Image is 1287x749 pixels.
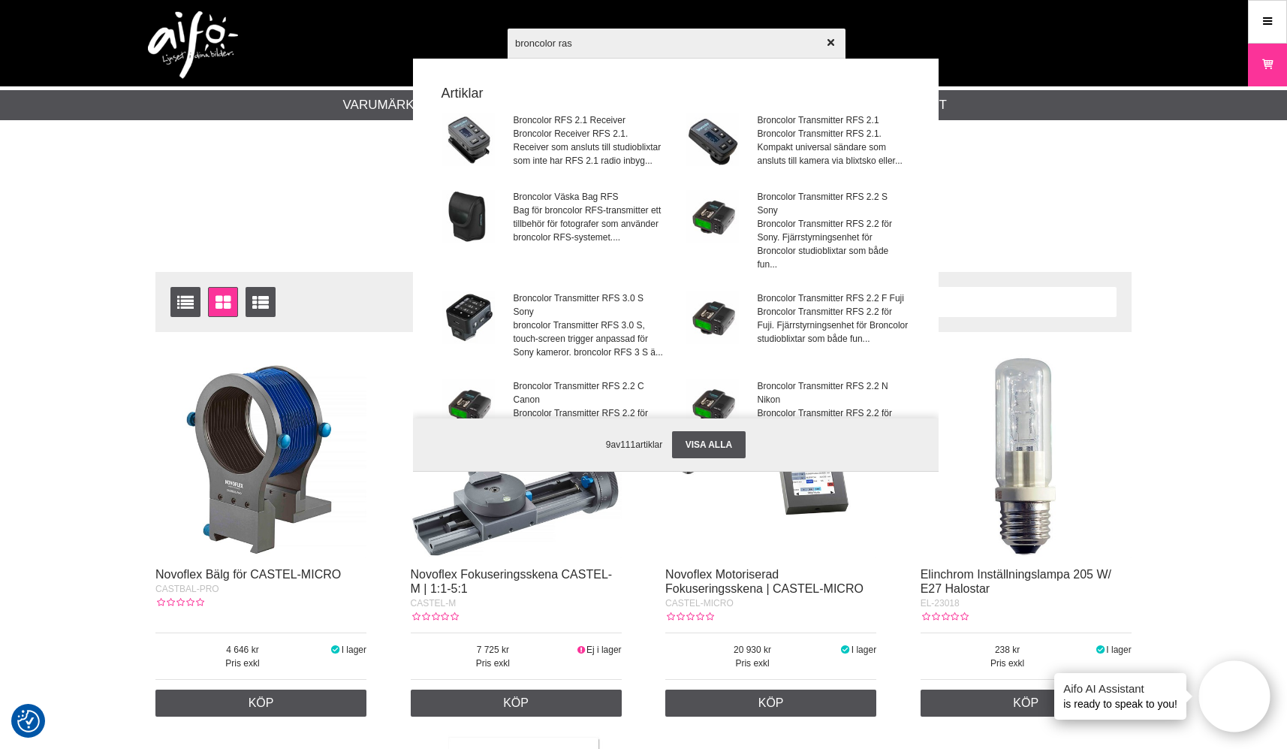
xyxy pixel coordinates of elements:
[514,190,666,204] span: Broncolor Väska Bag RFS
[433,370,675,457] a: Broncolor Transmitter RFS 2.2 C CanonBroncolor Transmitter RFS 2.2 för Canon. Fjärrstyrningsenhet...
[677,181,919,281] a: Broncolor Transmitter RFS 2.2 S SonyBroncolor Transmitter RFS 2.2 för Sony. Fjärrstyrningsenhet f...
[758,127,910,168] span: Broncolor Transmitter RFS 2.1. Kompakt universal sändare som ansluts till kamera via blixtsko ell...
[758,379,910,406] span: Broncolor Transmitter RFS 2.2 N Nikon
[508,17,845,69] input: Sök produkter ...
[611,439,621,450] span: av
[686,291,739,344] img: br3616300-001.jpg
[758,291,910,305] span: Broncolor Transmitter RFS 2.2 F Fuji
[514,379,666,406] span: Broncolor Transmitter RFS 2.2 C Canon
[758,217,910,271] span: Broncolor Transmitter RFS 2.2 för Sony. Fjärrstyrningsenhet för Broncolor studioblixtar som både ...
[514,406,666,447] span: Broncolor Transmitter RFS 2.2 för Canon. Fjärrstyrningsenhet för Broncolor studioblixtar som både...
[686,113,739,166] img: br3613300-001.jpg
[686,190,739,243] img: br3616200-001.jpg
[432,83,920,104] strong: Artiklar
[442,113,495,166] img: br3613400-001.jpg
[433,181,675,281] a: Broncolor Väska Bag RFSBag för broncolor RFS-transmitter ett tillbehör för fotografer som använde...
[442,190,495,243] img: br3654000-001.jpg
[758,305,910,346] span: Broncolor Transmitter RFS 2.2 för Fuji. Fjärrstyrningsenhet för Broncolor studioblixtar som både ...
[620,439,635,450] span: 111
[758,190,910,217] span: Broncolor Transmitter RFS 2.2 S Sony
[514,113,666,127] span: Broncolor RFS 2.1 Receiver
[514,291,666,319] span: Broncolor Transmitter RFS 3.0 S Sony
[677,282,919,369] a: Broncolor Transmitter RFS 2.2 F FujiBroncolor Transmitter RFS 2.2 för Fuji. Fjärrstyrningsenhet f...
[514,319,666,359] span: broncolor Transmitter RFS 3.0 S, touch-screen trigger anpassad för Sony kameror. broncolor RFS 3 ...
[672,431,746,458] a: Visa alla
[17,710,40,732] img: Revisit consent button
[442,291,495,344] img: br3616400-001.jpg
[758,113,910,127] span: Broncolor Transmitter RFS 2.1
[677,104,919,180] a: Broncolor Transmitter RFS 2.1Broncolor Transmitter RFS 2.1. Kompakt universal sändare som ansluts...
[148,11,238,79] img: logo.png
[606,439,611,450] span: 9
[343,95,433,115] a: Varumärken
[433,104,675,180] a: Broncolor RFS 2.1 ReceiverBroncolor Receiver RFS 2.1. Receiver som ansluts till studioblixtar som...
[635,439,662,450] span: artiklar
[677,370,919,457] a: Broncolor Transmitter RFS 2.2 N NikonBroncolor Transmitter RFS 2.2 för Nikon. Fjärrstyrningsenhet...
[433,282,675,369] a: Broncolor Transmitter RFS 3.0 S Sonybroncolor Transmitter RFS 3.0 S, touch-screen trigger anpassa...
[442,379,495,432] img: br3616000-001.jpg
[514,127,666,168] span: Broncolor Receiver RFS 2.1. Receiver som ansluts till studioblixtar som inte har RFS 2.1 radio in...
[514,204,666,244] span: Bag för broncolor RFS-transmitter ett tillbehör för fotografer som använder broncolor RFS-systeme...
[17,708,40,735] button: Samtyckesinställningar
[686,379,739,432] img: br3616100-001.jpg
[758,406,910,447] span: Broncolor Transmitter RFS 2.2 för Nikon. Fjärrstyrningsenhet för Broncolor studioblixtar som både...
